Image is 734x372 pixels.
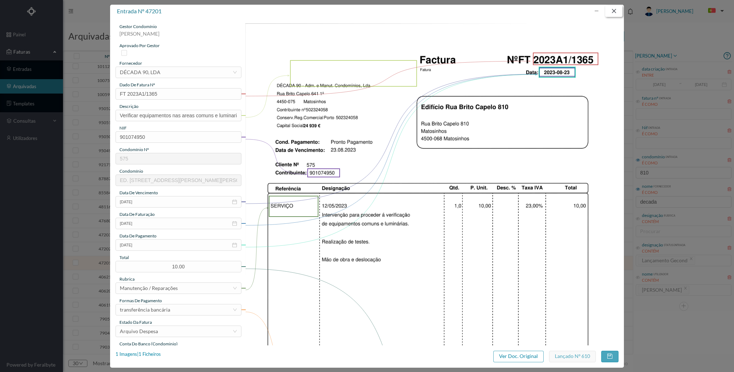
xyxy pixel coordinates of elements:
div: Arquivo Despesa [120,326,158,337]
span: dado de fatura nº [119,82,155,87]
div: Manutenção / Reparações [120,283,178,294]
i: icon: down [233,308,237,312]
span: estado da fatura [119,319,152,325]
span: aprovado por gestor [119,43,160,48]
button: Ver Doc. Original [493,351,544,362]
i: icon: down [233,70,237,74]
span: rubrica [119,276,135,282]
span: conta do banco (condominio) [119,341,178,346]
button: PT [702,5,727,17]
span: data de vencimento [119,190,158,195]
span: descrição [119,104,139,109]
div: 1 Imagens | 1 Ficheiros [115,351,161,358]
i: icon: down [233,286,237,290]
span: condomínio [119,168,143,174]
span: fornecedor [119,60,142,66]
span: entrada nº 47201 [117,8,162,14]
button: Lançado nº 610 [549,351,596,362]
i: icon: calendar [232,221,237,226]
span: data de pagamento [119,233,157,239]
i: icon: calendar [232,199,237,204]
span: gestor condomínio [119,24,157,29]
div: [PERSON_NAME] [115,30,241,42]
span: condomínio nº [119,147,149,152]
i: icon: down [233,329,237,334]
i: icon: calendar [232,242,237,248]
span: NIF [119,125,127,131]
div: DÉCADA 90, LDA [120,67,160,78]
span: Formas de Pagamento [119,298,162,303]
span: total [119,255,129,260]
span: data de faturação [119,212,155,217]
div: transferência bancária [120,304,170,315]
